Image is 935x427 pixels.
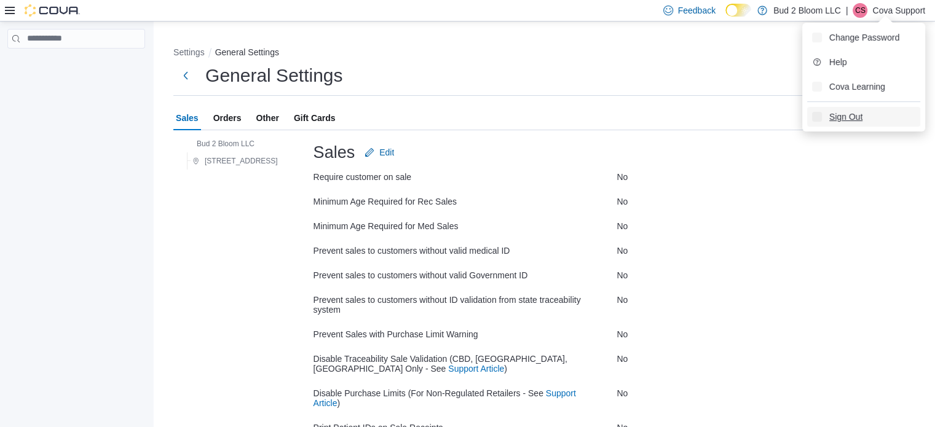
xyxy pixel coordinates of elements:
[773,3,841,18] p: Bud 2 Bloom LLC
[187,154,283,168] button: [STREET_ADDRESS]
[617,246,905,256] div: No
[314,221,459,231] span: Minimum Age Required for Med Sales
[314,143,355,162] h2: Sales
[176,106,199,130] span: Sales
[829,111,862,123] span: Sign Out
[314,197,457,206] span: Minimum Age Required for Rec Sales
[215,47,279,57] button: General Settings
[872,3,925,18] p: Cova Support
[314,172,412,182] span: Require customer on sale
[807,28,920,47] button: Change Password
[25,4,80,17] img: Cova
[173,63,198,88] button: Next
[617,172,905,182] div: No
[173,46,915,61] nav: An example of EuiBreadcrumbs
[617,354,905,374] div: No
[829,80,885,93] span: Cova Learning
[360,140,399,165] button: Edit
[205,63,342,88] h1: General Settings
[617,270,905,280] div: No
[314,388,602,408] span: Disable Purchase Limits (For Non-Regulated Retailers - See )
[314,270,528,280] span: Prevent sales to customers without valid Government ID
[314,329,478,339] span: Prevent Sales with Purchase Limit Warning
[846,3,848,18] p: |
[314,354,602,374] span: Disable Traceability Sale Validation (CBD, [GEOGRAPHIC_DATA], [GEOGRAPHIC_DATA] Only - See )
[725,4,751,17] input: Dark Mode
[256,106,279,130] span: Other
[7,51,145,80] nav: Complex example
[173,47,205,57] button: Settings
[205,156,278,166] span: [STREET_ADDRESS]
[448,364,504,374] a: Support Article
[807,52,920,72] button: Help
[294,106,336,130] span: Gift Cards
[197,139,254,149] span: Bud 2 Bloom LLC
[314,246,510,256] span: Prevent sales to customers without valid medical ID
[807,107,920,127] button: Sign Out
[807,77,920,96] button: Cova Learning
[617,221,905,231] div: No
[180,136,259,151] button: Bud 2 Bloom LLC
[617,329,905,339] div: No
[617,295,905,315] div: No
[678,4,716,17] span: Feedback
[314,295,602,315] span: Prevent sales to customers without ID validation from state traceability system
[617,197,905,206] div: No
[314,388,576,408] a: Support Article
[829,31,899,44] span: Change Password
[829,56,847,68] span: Help
[617,388,905,408] div: No
[855,3,866,18] span: CS
[853,3,867,18] div: Cova Support
[379,146,394,159] span: Edit
[213,106,242,130] span: Orders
